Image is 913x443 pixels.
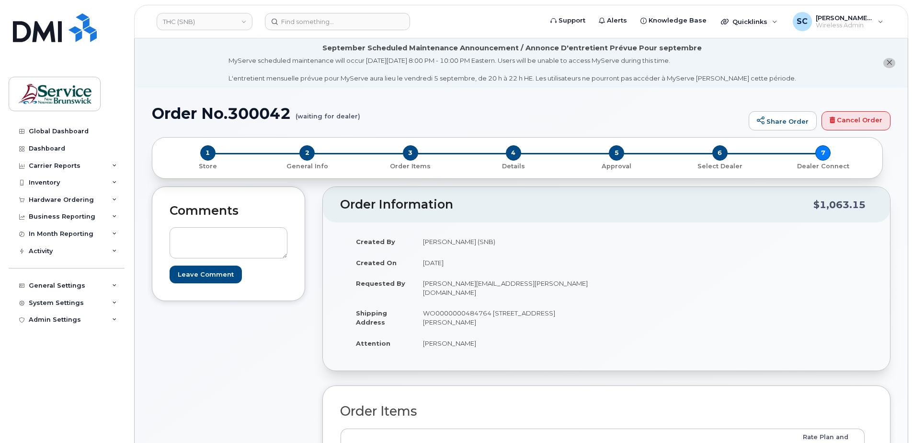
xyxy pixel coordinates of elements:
[822,111,890,130] a: Cancel Order
[813,196,866,214] div: $1,063.15
[414,333,599,354] td: [PERSON_NAME]
[569,162,664,171] p: Approval
[170,266,242,283] input: Leave Comment
[414,252,599,273] td: [DATE]
[299,145,315,161] span: 2
[170,204,287,218] h2: Comments
[506,145,521,161] span: 4
[609,145,624,161] span: 5
[668,161,771,171] a: 6 Select Dealer
[672,162,767,171] p: Select Dealer
[462,161,565,171] a: 4 Details
[749,111,817,130] a: Share Order
[164,162,251,171] p: Store
[356,238,395,245] strong: Created By
[414,303,599,332] td: WO0000000484764 [STREET_ADDRESS][PERSON_NAME]
[565,161,668,171] a: 5 Approval
[200,145,216,161] span: 1
[403,145,418,161] span: 3
[340,198,813,211] h2: Order Information
[259,162,354,171] p: General Info
[883,58,895,68] button: close notification
[359,161,462,171] a: 3 Order Items
[356,339,390,347] strong: Attention
[322,43,702,53] div: September Scheduled Maintenance Announcement / Annonce D'entretient Prévue Pour septembre
[255,161,358,171] a: 2 General Info
[356,259,397,267] strong: Created On
[160,161,255,171] a: 1 Store
[356,280,405,287] strong: Requested By
[296,105,360,120] small: (waiting for dealer)
[340,404,865,419] h2: Order Items
[414,273,599,303] td: [PERSON_NAME][EMAIL_ADDRESS][PERSON_NAME][DOMAIN_NAME]
[363,162,458,171] p: Order Items
[466,162,561,171] p: Details
[356,309,387,326] strong: Shipping Address
[414,231,599,252] td: [PERSON_NAME] (SNB)
[152,105,744,122] h1: Order No.300042
[712,145,728,161] span: 6
[228,56,796,83] div: MyServe scheduled maintenance will occur [DATE][DATE] 8:00 PM - 10:00 PM Eastern. Users will be u...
